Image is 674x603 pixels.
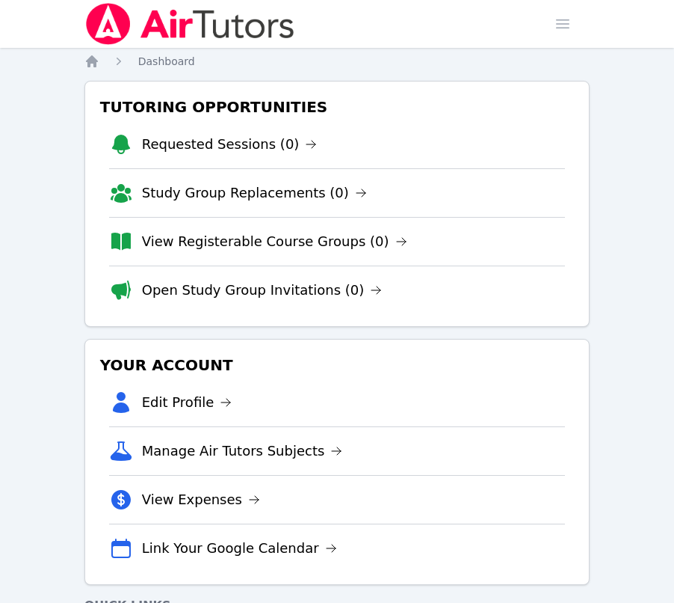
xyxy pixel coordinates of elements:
[142,134,318,155] a: Requested Sessions (0)
[142,231,407,252] a: View Registerable Course Groups (0)
[142,392,232,413] a: Edit Profile
[142,183,367,203] a: Study Group Replacements (0)
[142,280,383,301] a: Open Study Group Invitations (0)
[142,489,260,510] a: View Expenses
[84,54,590,69] nav: Breadcrumb
[142,538,337,559] a: Link Your Google Calendar
[142,441,343,462] a: Manage Air Tutors Subjects
[97,94,578,120] h3: Tutoring Opportunities
[84,3,296,45] img: Air Tutors
[138,55,195,67] span: Dashboard
[97,352,578,379] h3: Your Account
[138,54,195,69] a: Dashboard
